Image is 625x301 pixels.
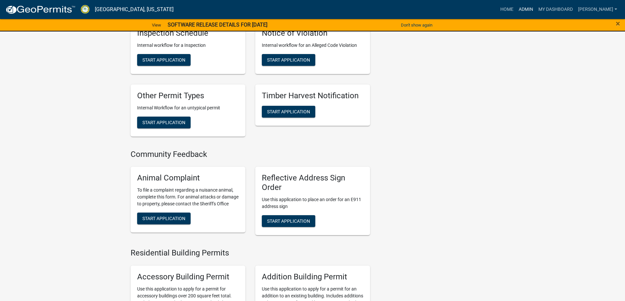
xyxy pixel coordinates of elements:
span: Start Application [142,216,185,221]
span: Start Application [267,109,310,114]
a: [GEOGRAPHIC_DATA], [US_STATE] [95,4,174,15]
h5: Reflective Address Sign Order [262,173,364,192]
a: Admin [516,3,536,16]
span: × [616,19,620,28]
img: Crawford County, Georgia [81,5,90,14]
button: Close [616,20,620,28]
a: Home [498,3,516,16]
h5: Notice of Violation [262,28,364,38]
span: Start Application [267,218,310,224]
h5: Other Permit Types [137,91,239,101]
p: Use this application to place an order for an E911 address sign [262,196,364,210]
span: Start Application [267,57,310,62]
p: Internal workflow for an Alleged Code Violation [262,42,364,49]
strong: SOFTWARE RELEASE DETAILS FOR [DATE] [168,22,267,28]
button: Start Application [137,54,191,66]
h5: Timber Harvest Notification [262,91,364,101]
button: Don't show again [398,20,435,30]
span: Start Application [142,57,185,62]
h5: Animal Complaint [137,173,239,183]
span: Start Application [142,120,185,125]
a: [PERSON_NAME] [575,3,620,16]
a: My Dashboard [536,3,575,16]
p: Internal Workflow for an untypical permit [137,104,239,111]
p: Internal workflow for a Inspection [137,42,239,49]
h5: Inspection Schedule [137,28,239,38]
button: Start Application [262,54,315,66]
h5: Addition Building Permit [262,272,364,282]
a: View [149,20,164,30]
button: Start Application [137,213,191,224]
button: Start Application [262,106,315,118]
h4: Residential Building Permits [131,248,370,258]
button: Start Application [262,215,315,227]
button: Start Application [137,117,191,128]
h5: Accessory Building Permit [137,272,239,282]
h4: Community Feedback [131,150,370,159]
p: To file a complaint regarding a nuisance animal, complete this form. For animal attacks or damage... [137,187,239,207]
